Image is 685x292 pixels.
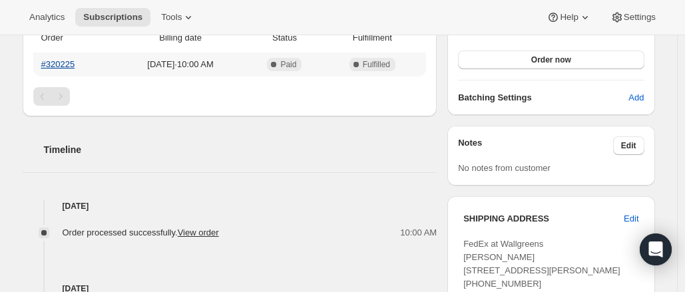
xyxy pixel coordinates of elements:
[458,25,505,35] span: [DATE] ·
[118,31,243,45] span: Billing date
[29,12,65,23] span: Analytics
[602,8,664,27] button: Settings
[621,140,636,151] span: Edit
[178,227,219,237] a: View order
[539,8,599,27] button: Help
[463,212,624,225] h3: SHIPPING ADDRESS
[613,136,644,155] button: Edit
[118,58,243,71] span: [DATE] · 10:00 AM
[250,31,318,45] span: Status
[616,208,646,229] button: Edit
[463,239,620,289] span: FedEx at Wallgreens [PERSON_NAME] [STREET_ADDRESS][PERSON_NAME] [PHONE_NUMBER]
[44,143,437,156] h2: Timeline
[458,51,644,69] button: Order now
[458,163,551,173] span: No notes from customer
[624,12,656,23] span: Settings
[458,91,628,104] h6: Batching Settings
[33,23,114,53] th: Order
[640,233,672,265] div: Open Intercom Messenger
[41,59,75,69] a: #320225
[33,87,427,106] nav: Pagination
[560,12,578,23] span: Help
[83,12,142,23] span: Subscriptions
[153,8,203,27] button: Tools
[620,87,652,108] button: Add
[280,59,296,70] span: Paid
[23,200,437,213] h4: [DATE]
[400,226,437,239] span: 10:00 AM
[624,212,638,225] span: Edit
[327,31,419,45] span: Fulfillment
[161,12,182,23] span: Tools
[531,55,571,65] span: Order now
[458,136,613,155] h3: Notes
[21,8,73,27] button: Analytics
[363,59,390,70] span: Fulfilled
[75,8,150,27] button: Subscriptions
[63,227,219,237] span: Order processed successfully.
[628,91,644,104] span: Add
